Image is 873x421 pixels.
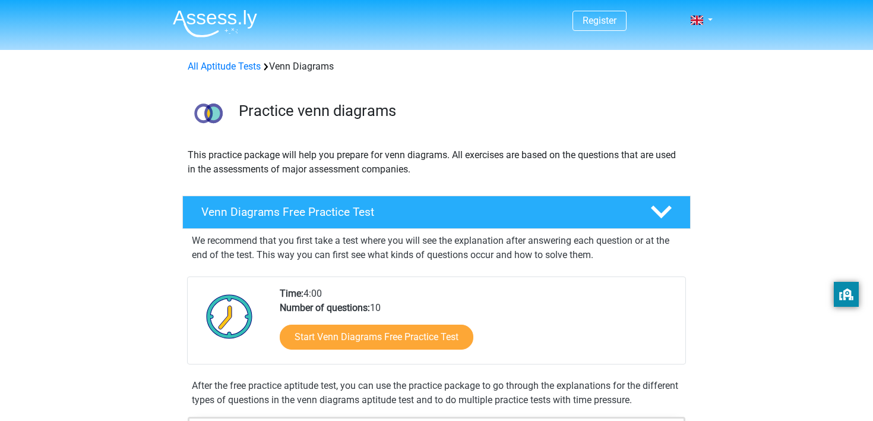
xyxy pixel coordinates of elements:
[192,234,681,262] p: We recommend that you first take a test where you will see the explanation after answering each q...
[187,379,686,407] div: After the free practice aptitude test, you can use the practice package to go through the explana...
[173,10,257,37] img: Assessly
[178,196,695,229] a: Venn Diagrams Free Practice Test
[201,205,631,219] h4: Venn Diagrams Free Practice Test
[239,102,681,120] h3: Practice venn diagrams
[280,325,473,350] a: Start Venn Diagrams Free Practice Test
[200,287,260,346] img: Clock
[188,148,685,177] p: This practice package will help you prepare for venn diagrams. All exercises are based on the que...
[280,288,303,299] b: Time:
[183,88,233,139] img: venn diagrams
[183,59,690,74] div: Venn Diagrams
[280,302,370,313] b: Number of questions:
[188,61,261,72] a: All Aptitude Tests
[834,282,859,307] button: privacy banner
[583,15,616,26] a: Register
[271,287,685,364] div: 4:00 10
